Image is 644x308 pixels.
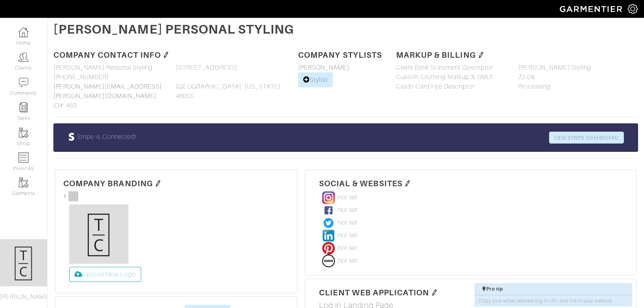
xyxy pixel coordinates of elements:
span: [STREET_ADDRESS] [176,63,238,72]
span: # [63,191,67,201]
span: not set [338,231,358,240]
img: stripeLogo-a5a0b105ef774b315ea9413633ac59ebdea70fbe11df5d15dccc025e26b8fc9b.png [68,133,76,141]
img: reminder-icon-8004d30b9f0a5d33ae49ab947aed9ed385cf756f9e5892f1edd6e32f2345188e.png [19,102,28,112]
img: dashboard-icon-dbcd8f5a0b271acd01030246c82b418ddd0df26cd7fceb0bd07c9910d44c42f6.png [19,27,28,37]
span: not set [338,218,358,227]
a: [PERSON_NAME] [298,64,349,71]
span: Company Branding [63,179,153,188]
img: instagram-ca3bc792a033a2c9429fd021af625c3049b16be64d72d12f1b3be3ecbc60b429.png [322,191,335,204]
span: not set [338,193,358,202]
span: 72.0% [518,72,535,82]
h2: [PERSON_NAME] Personal Styling [53,22,638,37]
span: [PERSON_NAME] Styling [518,63,591,72]
span: ID#: 463 [53,101,77,110]
img: gear-icon-white-bd11855cb880d31180b6d7d6211b90ccbf57a29d726f0c71d8c61bd08dd39cc2.png [628,4,638,14]
img: pen-cf24a1663064a2ec1b9c1bd2387e9de7a2fa800b781884d57f21acf72779bad2.png [163,52,169,58]
img: clients-icon-6bae9207a08558b7cb47a8932f037763ab4055f8c8b6bfacd5dc20c3e0201464.png [19,52,28,62]
img: pen-cf24a1663064a2ec1b9c1bd2387e9de7a2fa800b781884d57f21acf72779bad2.png [155,180,161,187]
div: Copy your white labeled log in URL and link in your website. [474,295,632,306]
span: not set [338,205,358,215]
div: Credit Card Fee Descriptor [390,82,513,91]
img: facebook-317dd1732a6ad44248c5b87731f7b9da87357f1ebddc45d2c594e0cd8ab5f9a2.png [322,204,335,217]
img: garments-icon-b7da505a4dc4fd61783c78ac3ca0ef83fa9d6f193b1c9dc38574b1d14d53ca28.png [19,128,28,138]
img: pen-cf24a1663064a2ec1b9c1bd2387e9de7a2fa800b781884d57f21acf72779bad2.png [478,52,484,58]
div: ` [63,191,289,201]
span: [PERSON_NAME] Personal Styling [53,63,153,72]
span: Company Contact Info [53,50,161,59]
img: pinterest-17a07f8e48f40589751b57ff18201fc99a9eae9d7246957fa73960b728dbe378.png [322,242,335,255]
img: garments-icon-b7da505a4dc4fd61783c78ac3ca0ef83fa9d6f193b1c9dc38574b1d14d53ca28.png [19,178,28,187]
a: Stylist [298,72,332,87]
div: Custom Clothing Markup % (IMU): [390,72,513,82]
img: twitter-e883f9cd8240719afd50c0ee89db83673970c87530b2143747009cad9852be48.png [322,217,335,229]
span: not set [338,243,358,253]
span: not set [338,256,358,265]
span: Stripe is Connected! [77,133,136,140]
span: Company Stylists [298,50,382,59]
span: Markup & Billing [396,50,476,59]
img: website-7c1d345177191472bde3b385a3dfc09e683c6cc9c740836e1c7612723a46e372.png [322,255,335,267]
span: Social & Websites [319,179,402,188]
img: orders-icon-0abe47150d42831381b5fb84f609e132dff9fe21cb692f30cb5eec754e2cba89.png [19,153,28,163]
img: linkedin-d037f5688c3efc26aa711fca27d2530e9b4315c93c202ca79e62a18a10446be8.png [322,229,335,242]
img: comment-icon-a0a6a9ef722e966f86d9cbdc48e553b5cf19dbc54f86b18d962a5391bc8f6eb6.png [19,77,28,87]
span: Сlient Web Application [319,288,429,297]
span: [PHONE_NUMBER] [53,72,109,82]
div: Pro tip [482,285,628,293]
img: pen-cf24a1663064a2ec1b9c1bd2387e9de7a2fa800b781884d57f21acf72779bad2.png [431,289,438,296]
img: garmentier-logo-header-white-b43fb05a5012e4ada735d5af1a66efaba907eab6374d6393d1fbf88cb4ef424d.png [556,2,628,16]
a: [PERSON_NAME][EMAIL_ADDRESS][PERSON_NAME][DOMAIN_NAME] [53,83,162,100]
span: Processing [518,82,551,91]
img: 1632338964015.png [69,204,128,264]
div: Client Bank Statement Descriptor: [390,63,513,72]
a: VIEW STRIPE DASHBOARD [549,132,624,144]
img: pen-cf24a1663064a2ec1b9c1bd2387e9de7a2fa800b781884d57f21acf72779bad2.png [404,180,411,187]
span: [GEOGRAPHIC_DATA], [US_STATE] 46055 [176,82,287,101]
label: Upload New Logo [69,267,141,282]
